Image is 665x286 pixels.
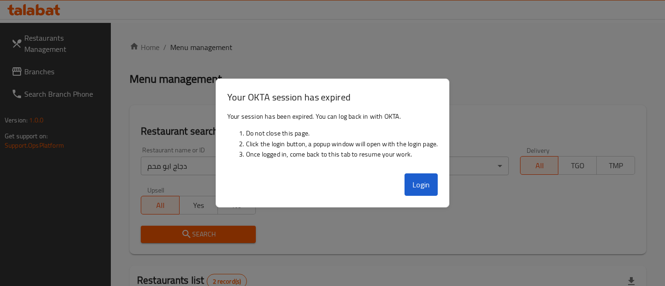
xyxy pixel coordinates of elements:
div: Your session has been expired. You can log back in with OKTA. [216,107,449,170]
h3: Your OKTA session has expired [227,90,438,104]
li: Do not close this page. [246,128,438,138]
button: Login [405,173,438,196]
li: Once logged in, come back to this tab to resume your work. [246,149,438,159]
li: Click the login button, a popup window will open with the login page. [246,139,438,149]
